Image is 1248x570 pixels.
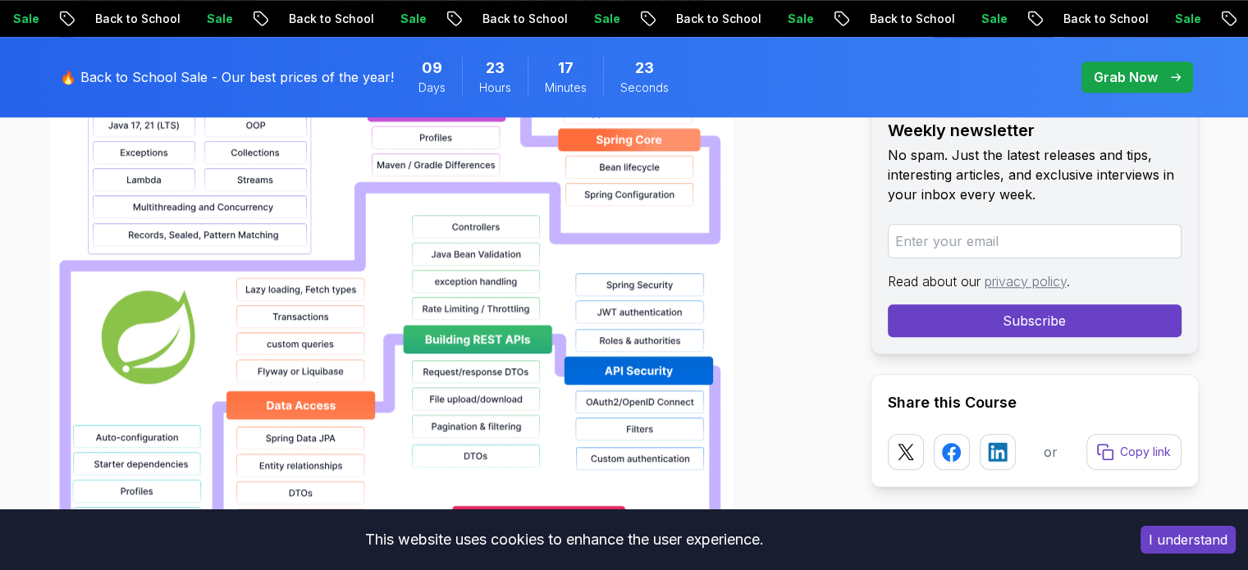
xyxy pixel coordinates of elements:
[888,391,1182,414] h2: Share this Course
[385,11,437,27] p: Sale
[1044,442,1058,462] p: or
[772,11,825,27] p: Sale
[60,67,394,87] p: 🔥 Back to School Sale - Our best prices of the year!
[273,11,385,27] p: Back to School
[578,11,631,27] p: Sale
[1141,526,1236,554] button: Accept cookies
[888,119,1182,142] h2: Weekly newsletter
[966,11,1018,27] p: Sale
[545,80,587,96] span: Minutes
[1086,434,1182,470] button: Copy link
[80,11,191,27] p: Back to School
[888,271,1182,291] p: Read about our .
[1120,444,1171,460] p: Copy link
[985,273,1067,290] a: privacy policy
[1094,67,1158,87] p: Grab Now
[558,57,574,80] span: 17 Minutes
[1159,11,1212,27] p: Sale
[422,57,442,80] span: 9 Days
[191,11,244,27] p: Sale
[635,57,654,80] span: 23 Seconds
[479,80,511,96] span: Hours
[888,304,1182,337] button: Subscribe
[12,522,1116,558] div: This website uses cookies to enhance the user experience.
[1048,11,1159,27] p: Back to School
[467,11,578,27] p: Back to School
[888,145,1182,204] p: No spam. Just the latest releases and tips, interesting articles, and exclusive interviews in you...
[888,224,1182,258] input: Enter your email
[620,80,669,96] span: Seconds
[854,11,966,27] p: Back to School
[486,57,505,80] span: 23 Hours
[661,11,772,27] p: Back to School
[418,80,446,96] span: Days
